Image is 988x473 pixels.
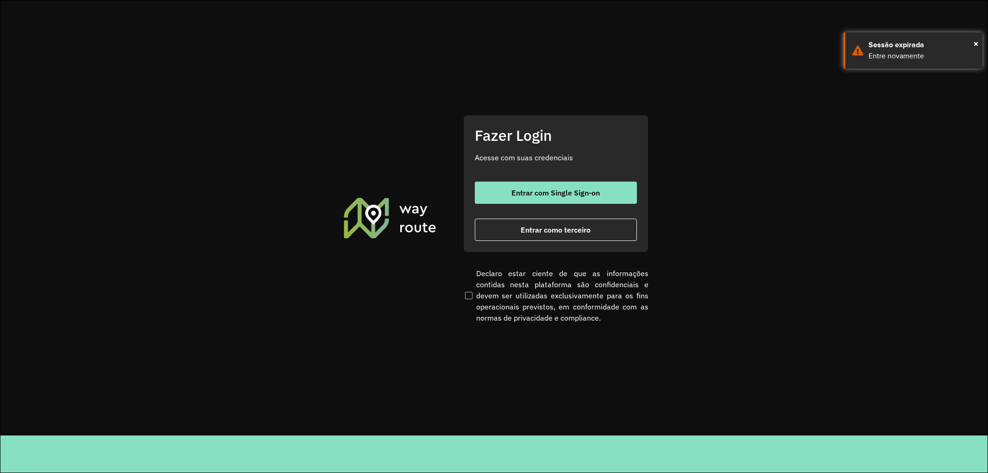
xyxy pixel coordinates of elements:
[868,50,975,62] div: Entre novamente
[475,126,637,144] h2: Fazer Login
[475,219,637,241] button: button
[475,152,637,163] p: Acesse com suas credenciais
[868,39,975,50] div: Sessão expirada
[463,268,648,323] label: Declaro estar ciente de que as informações contidas nesta plataforma são confidenciais e devem se...
[521,226,591,233] span: Entrar como terceiro
[974,37,978,50] button: Close
[475,182,637,204] button: button
[342,196,438,239] img: Roteirizador AmbevTech
[974,37,978,50] span: ×
[511,189,600,196] span: Entrar com Single Sign-on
